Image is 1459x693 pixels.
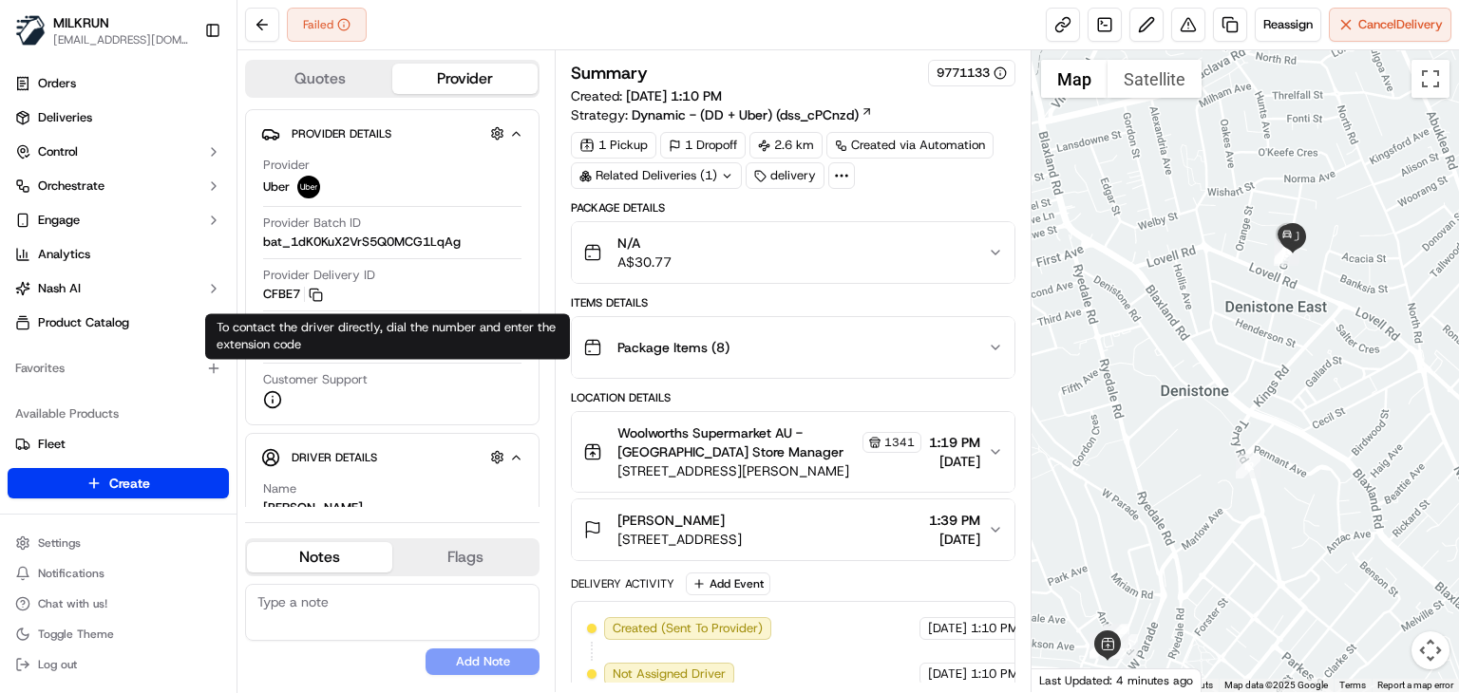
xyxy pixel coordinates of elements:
[8,429,229,459] button: Fleet
[571,295,1015,310] div: Items Details
[571,132,656,159] div: 1 Pickup
[292,450,377,465] span: Driver Details
[1103,626,1127,650] div: 8
[8,399,229,429] div: Available Products
[571,65,648,82] h3: Summary
[660,132,746,159] div: 1 Dropoff
[884,435,915,450] span: 1341
[263,286,323,303] button: CFBE7
[263,215,361,232] span: Provider Batch ID
[8,560,229,587] button: Notifications
[38,436,66,453] span: Fleet
[1090,633,1114,658] div: 6
[38,143,78,160] span: Control
[572,499,1014,560] button: [PERSON_NAME][STREET_ADDRESS]1:39 PM[DATE]
[8,590,229,617] button: Chat with us!
[263,267,375,284] span: Provider Delivery ID
[205,313,570,359] div: To contact the driver directly, dial the number and enter the extension code
[746,162,824,189] div: delivery
[929,511,980,530] span: 1:39 PM
[38,246,90,263] span: Analytics
[1358,16,1443,33] span: Cancel Delivery
[8,468,229,498] button: Create
[617,338,729,357] span: Package Items ( 8 )
[617,461,921,480] span: [STREET_ADDRESS][PERSON_NAME]
[8,137,229,167] button: Control
[632,105,859,124] span: Dynamic - (DD + Uber) (dss_cPCnzd)
[261,441,523,473] button: Driver Details
[247,542,392,572] button: Notes
[247,64,392,94] button: Quotes
[571,576,674,591] div: Delivery Activity
[1275,238,1299,263] div: 15
[1105,627,1129,652] div: 9
[1090,632,1114,657] div: 5
[1036,667,1099,692] a: Open this area in Google Maps (opens a new window)
[292,126,391,141] span: Provider Details
[38,212,80,229] span: Engage
[1224,680,1328,690] span: Map data ©2025 Google
[8,205,229,235] button: Engage
[571,162,742,189] div: Related Deliveries (1)
[263,371,368,388] span: Customer Support
[617,530,742,549] span: [STREET_ADDRESS]
[971,665,1052,683] span: 1:10 PM AEST
[263,480,296,497] span: Name
[613,665,726,683] span: Not Assigned Driver
[53,13,109,32] button: MILKRUN
[38,657,77,672] span: Log out
[1377,680,1453,690] a: Report a map error
[1412,631,1450,669] button: Map camera controls
[38,566,104,581] span: Notifications
[571,200,1015,215] div: Package Details
[686,572,770,595] button: Add Event
[929,452,980,471] span: [DATE]
[571,390,1015,405] div: Location Details
[15,436,221,453] a: Fleet
[571,86,722,105] span: Created:
[1104,624,1128,648] div: 11
[38,314,129,331] span: Product Catalog
[617,253,672,272] span: A$30.77
[1263,16,1313,33] span: Reassign
[1102,625,1127,649] div: 3
[8,68,229,99] a: Orders
[287,8,367,42] div: Failed
[928,620,967,637] span: [DATE]
[929,530,980,549] span: [DATE]
[1032,668,1202,692] div: Last Updated: 4 minutes ago
[38,535,81,551] span: Settings
[38,109,92,126] span: Deliveries
[297,176,320,198] img: uber-new-logo.jpeg
[263,499,363,516] div: [PERSON_NAME]
[971,620,1052,637] span: 1:10 PM AEST
[626,87,722,104] span: [DATE] 1:10 PM
[263,234,461,251] span: bat_1dK0KuX2VrS5Q0MCG1LqAg
[8,308,229,338] a: Product Catalog
[826,132,994,159] a: Created via Automation
[1329,8,1451,42] button: CancelDelivery
[571,105,873,124] div: Strategy:
[8,353,229,384] div: Favorites
[1236,454,1260,478] div: 12
[572,317,1014,378] button: Package Items (8)
[617,423,859,461] span: Woolworths Supermarket AU - [GEOGRAPHIC_DATA] Store Manager
[929,433,980,452] span: 1:19 PM
[613,620,763,637] span: Created (Sent To Provider)
[572,222,1014,283] button: N/AA$30.77
[937,65,1007,82] div: 9771133
[928,665,967,683] span: [DATE]
[38,280,81,297] span: Nash AI
[38,596,107,611] span: Chat with us!
[263,178,290,196] span: Uber
[572,412,1014,492] button: Woolworths Supermarket AU - [GEOGRAPHIC_DATA] Store Manager1341[STREET_ADDRESS][PERSON_NAME]1:19 ...
[38,75,76,92] span: Orders
[8,621,229,647] button: Toggle Theme
[8,103,229,133] a: Deliveries
[53,32,189,47] span: [EMAIL_ADDRESS][DOMAIN_NAME]
[8,530,229,556] button: Settings
[392,542,538,572] button: Flags
[1108,60,1202,98] button: Show satellite imagery
[1090,634,1114,659] div: 7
